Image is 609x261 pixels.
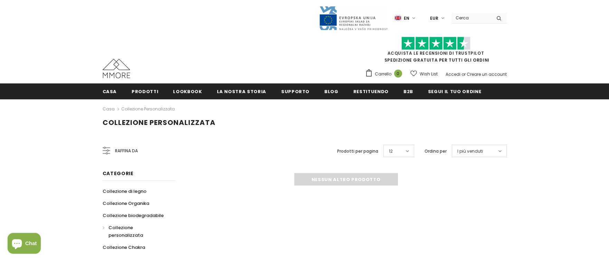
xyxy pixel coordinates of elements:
img: Casi MMORE [103,59,130,78]
span: en [404,15,409,22]
span: Collezione di legno [103,188,146,195]
span: Collezione personalizzata [103,118,216,127]
a: Accedi [446,71,460,77]
span: Collezione Organika [103,200,149,207]
span: Restituendo [353,88,389,95]
span: Casa [103,88,117,95]
a: Casa [103,83,117,99]
span: Wish List [420,71,438,78]
a: La nostra storia [217,83,266,99]
a: Acquista le recensioni di TrustPilot [388,50,484,56]
img: i-lang-1.png [395,15,401,21]
a: supporto [281,83,310,99]
span: Segui il tuo ordine [428,88,481,95]
span: B2B [403,88,413,95]
a: Collezione Chakra [103,241,145,253]
a: Collezione di legno [103,185,146,197]
span: 12 [389,148,393,155]
a: Restituendo [353,83,389,99]
label: Ordina per [425,148,447,155]
a: Creare un account [467,71,507,77]
span: Categorie [103,170,134,177]
a: Collezione personalizzata [121,106,175,112]
label: Prodotti per pagina [337,148,378,155]
a: Javni Razpis [319,15,388,21]
inbox-online-store-chat: Shopify online store chat [6,233,43,255]
a: Prodotti [132,83,158,99]
a: Lookbook [173,83,202,99]
span: Carrello [375,71,391,78]
span: SPEDIZIONE GRATUITA PER TUTTI GLI ORDINI [365,40,507,63]
img: Fidati di Pilot Stars [401,37,470,50]
a: Wish List [410,68,438,80]
span: Collezione personalizzata [108,224,143,238]
span: EUR [430,15,438,22]
a: Collezione personalizzata [103,222,168,241]
span: Collezione Chakra [103,244,145,251]
a: Segui il tuo ordine [428,83,481,99]
span: La nostra storia [217,88,266,95]
span: Blog [324,88,339,95]
a: B2B [403,83,413,99]
span: Raffina da [115,147,138,155]
span: Prodotti [132,88,158,95]
span: I più venduti [457,148,483,155]
span: 0 [394,70,402,78]
span: Collezione biodegradabile [103,212,164,219]
span: Lookbook [173,88,202,95]
a: Collezione biodegradabile [103,209,164,222]
a: Blog [324,83,339,99]
input: Search Site [451,13,491,23]
a: Casa [103,105,115,113]
span: or [461,71,466,77]
img: Javni Razpis [319,6,388,31]
a: Collezione Organika [103,197,149,209]
a: Carrello 0 [365,69,406,79]
span: supporto [281,88,310,95]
